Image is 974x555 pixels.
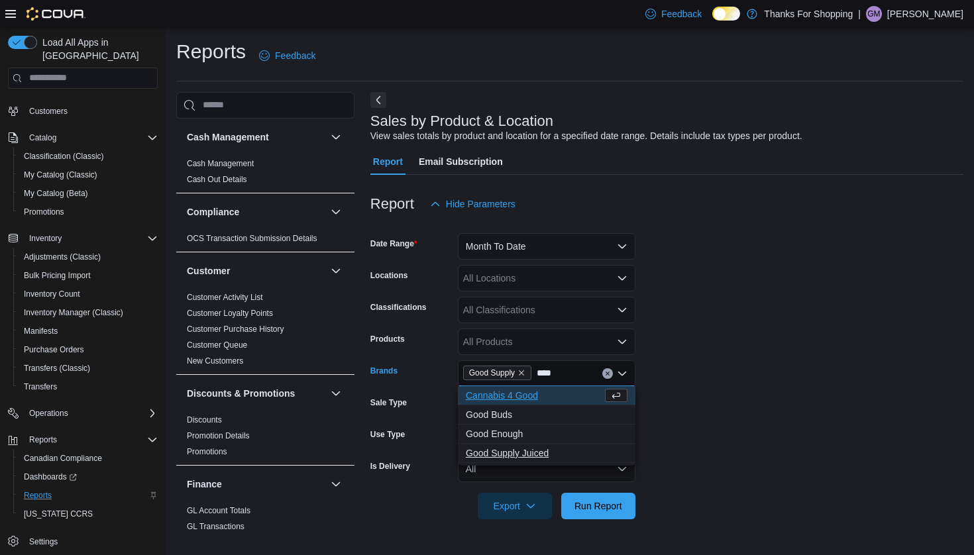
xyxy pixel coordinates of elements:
[19,379,62,395] a: Transfers
[458,386,635,405] button: Cannabis 4 Good
[24,405,158,421] span: Operations
[19,167,158,183] span: My Catalog (Classic)
[24,252,101,262] span: Adjustments (Classic)
[13,505,163,523] button: [US_STATE] CCRS
[370,92,386,108] button: Next
[24,453,102,464] span: Canadian Compliance
[24,289,80,299] span: Inventory Count
[13,248,163,266] button: Adjustments (Classic)
[458,233,635,260] button: Month To Date
[3,430,163,449] button: Reports
[187,356,243,366] a: New Customers
[458,444,635,463] button: Good Supply Juiced
[19,249,158,265] span: Adjustments (Classic)
[187,415,222,425] a: Discounts
[13,322,163,340] button: Manifests
[187,234,317,243] a: OCS Transaction Submission Details
[29,132,56,143] span: Catalog
[19,360,95,376] a: Transfers (Classic)
[187,340,247,350] a: Customer Queue
[37,36,158,62] span: Load All Apps in [GEOGRAPHIC_DATA]
[187,387,295,400] h3: Discounts & Promotions
[19,450,158,466] span: Canadian Compliance
[19,379,158,395] span: Transfers
[187,175,247,184] a: Cash Out Details
[24,151,104,162] span: Classification (Classic)
[19,305,129,321] a: Inventory Manager (Classic)
[486,493,544,519] span: Export
[24,472,77,482] span: Dashboards
[187,264,325,277] button: Customer
[466,427,627,440] span: Good Enough
[887,6,963,22] p: [PERSON_NAME]
[24,270,91,281] span: Bulk Pricing Import
[3,531,163,550] button: Settings
[617,273,627,283] button: Open list of options
[13,340,163,359] button: Purchase Orders
[19,450,107,466] a: Canadian Compliance
[187,478,325,491] button: Finance
[466,389,602,402] span: Cannabis 4 Good
[617,368,627,379] button: Close list of options
[187,387,325,400] button: Discounts & Promotions
[29,408,68,419] span: Operations
[24,432,158,448] span: Reports
[19,469,82,485] a: Dashboards
[13,285,163,303] button: Inventory Count
[458,386,635,463] div: Choose from the following options
[370,238,417,249] label: Date Range
[29,106,68,117] span: Customers
[254,42,321,69] a: Feedback
[187,431,250,440] a: Promotion Details
[19,469,158,485] span: Dashboards
[187,506,250,515] a: GL Account Totals
[27,7,85,21] img: Cova
[13,359,163,378] button: Transfers (Classic)
[187,264,230,277] h3: Customer
[370,461,410,472] label: Is Delivery
[466,408,627,421] span: Good Buds
[19,148,158,164] span: Classification (Classic)
[187,478,222,491] h3: Finance
[19,268,96,283] a: Bulk Pricing Import
[275,49,315,62] span: Feedback
[19,487,57,503] a: Reports
[19,305,158,321] span: Inventory Manager (Classic)
[19,185,93,201] a: My Catalog (Beta)
[466,446,627,460] span: Good Supply Juiced
[176,230,354,252] div: Compliance
[187,522,244,531] a: GL Transactions
[13,147,163,166] button: Classification (Classic)
[370,397,407,408] label: Sale Type
[176,412,354,465] div: Discounts & Promotions
[13,303,163,322] button: Inventory Manager (Classic)
[187,293,263,302] a: Customer Activity List
[458,456,635,482] button: All
[19,342,89,358] a: Purchase Orders
[867,6,880,22] span: GM
[24,103,73,119] a: Customers
[24,532,158,549] span: Settings
[19,342,158,358] span: Purchase Orders
[176,156,354,193] div: Cash Management
[24,307,123,318] span: Inventory Manager (Classic)
[13,468,163,486] a: Dashboards
[19,249,106,265] a: Adjustments (Classic)
[19,360,158,376] span: Transfers (Classic)
[19,506,98,522] a: [US_STATE] CCRS
[328,263,344,279] button: Customer
[712,7,740,21] input: Dark Mode
[370,302,427,313] label: Classifications
[176,503,354,540] div: Finance
[24,103,158,119] span: Customers
[19,268,158,283] span: Bulk Pricing Import
[24,490,52,501] span: Reports
[661,7,702,21] span: Feedback
[19,506,158,522] span: Washington CCRS
[24,509,93,519] span: [US_STATE] CCRS
[24,130,62,146] button: Catalog
[19,148,109,164] a: Classification (Classic)
[370,129,802,143] div: View sales totals by product and location for a specified date range. Details include tax types p...
[13,486,163,505] button: Reports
